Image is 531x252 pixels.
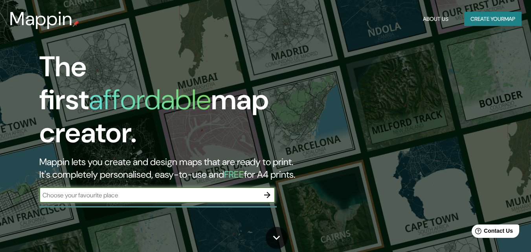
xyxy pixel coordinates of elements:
[39,156,305,181] h2: Mappin lets you create and design maps that are ready to print. It's completely personalised, eas...
[73,20,79,27] img: mappin-pin
[461,221,522,243] iframe: Help widget launcher
[89,81,211,118] h1: affordable
[9,8,73,30] h3: Mappin
[39,50,305,156] h1: The first map creator.
[39,191,259,200] input: Choose your favourite place
[224,168,244,180] h5: FREE
[420,12,452,26] button: About Us
[464,12,522,26] button: Create yourmap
